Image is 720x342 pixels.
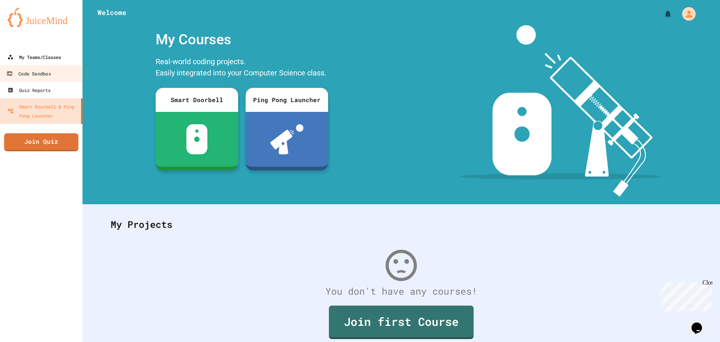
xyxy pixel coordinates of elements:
[270,124,304,154] img: ppl-with-ball.png
[674,5,697,23] div: My Account
[186,124,208,154] img: sdb-white.svg
[3,3,52,48] div: Chat with us now!Close
[7,102,78,120] div: Smart Doorbell & Ping Pong Launcher
[329,306,474,339] a: Join first Course
[7,53,61,62] div: My Teams/Classes
[246,88,328,112] div: Ping Pong Launcher
[6,69,51,78] div: Code Sandbox
[460,25,661,197] img: banner-image-my-projects.png
[103,284,699,298] div: You don't have any courses!
[658,279,712,311] iframe: chat widget
[152,25,332,54] div: My Courses
[156,88,238,112] div: Smart Doorbell
[7,8,75,27] img: logo-orange.svg
[4,133,78,151] a: Join Quiz
[7,86,51,95] div: Quiz Reports
[649,8,674,20] div: My Notifications
[688,312,712,334] iframe: chat widget
[152,54,332,82] div: Real-world coding projects. Easily integrated into your Computer Science class.
[103,210,699,239] div: My Projects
